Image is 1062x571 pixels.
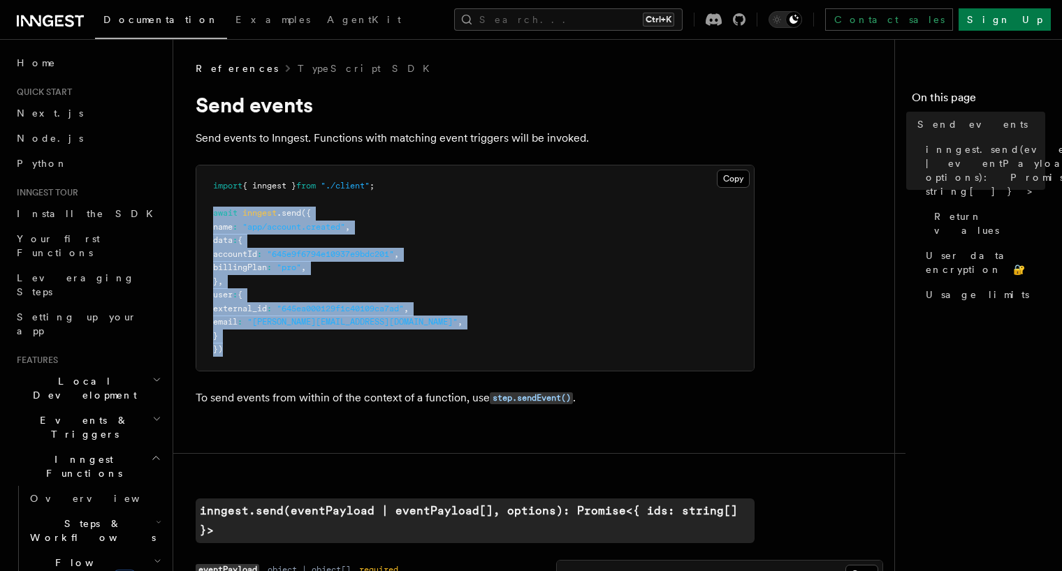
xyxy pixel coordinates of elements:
span: Usage limits [926,288,1029,302]
a: Examples [227,4,319,38]
p: To send events from within of the context of a function, use . [196,388,755,408]
button: Inngest Functions [11,447,164,486]
a: Send events [912,112,1045,137]
span: user [213,290,233,299]
span: ({ [301,208,311,218]
span: References [196,61,278,75]
a: Install the SDK [11,201,164,226]
span: Steps & Workflows [24,517,156,544]
span: Next.js [17,107,83,119]
a: Return values [929,204,1045,243]
a: Home [11,50,164,75]
button: Local Development [11,369,164,408]
span: email [213,317,238,327]
span: : [267,262,272,272]
button: Copy [717,170,750,188]
span: : [257,249,262,259]
span: : [267,304,272,313]
a: Next.js [11,101,164,126]
span: { inngest } [242,181,296,191]
span: , [301,262,306,272]
a: Node.js [11,126,164,151]
span: "pro" [277,262,301,272]
a: Sign Up [959,8,1051,31]
span: Inngest Functions [11,452,151,480]
span: Node.js [17,133,83,144]
code: step.sendEvent() [490,392,573,404]
span: Return values [934,209,1045,237]
span: .send [277,208,301,218]
a: Overview [24,486,164,511]
span: "645ea000129f1c40109ca7ad" [277,304,404,313]
span: Overview [30,493,174,504]
span: { [238,290,242,299]
span: : [233,235,238,245]
a: Your first Functions [11,226,164,265]
span: Quick start [11,87,72,98]
a: step.sendEvent() [490,391,573,404]
span: } [213,331,218,341]
span: Leveraging Steps [17,272,135,297]
span: import [213,181,242,191]
button: Search...Ctrl+K [454,8,683,31]
a: Python [11,151,164,176]
a: Usage limits [920,282,1045,307]
span: from [296,181,316,191]
span: Features [11,355,58,366]
button: Toggle dark mode [769,11,802,28]
a: inngest.send(eventPayload | eventPayload[], options): Promise<{ ids: string[] }> [196,498,755,543]
span: , [394,249,399,259]
span: , [404,304,409,313]
span: Home [17,56,56,70]
a: Documentation [95,4,227,39]
span: User data encryption 🔐 [926,249,1045,276]
span: Your first Functions [17,233,100,258]
span: Examples [235,14,310,25]
span: Events & Triggers [11,413,152,441]
button: Events & Triggers [11,408,164,447]
a: Setting up your app [11,304,164,343]
span: , [458,317,463,327]
span: Python [17,158,68,169]
span: { [238,235,242,245]
kbd: Ctrl+K [643,13,674,27]
a: Contact sales [825,8,953,31]
a: AgentKit [319,4,409,38]
span: await [213,208,238,218]
span: } [213,276,218,286]
button: Steps & Workflows [24,511,164,550]
span: Setting up your app [17,311,137,336]
span: : [238,317,242,327]
span: , [345,222,350,232]
span: Local Development [11,374,152,402]
span: AgentKit [327,14,401,25]
span: , [218,276,223,286]
span: Send events [917,117,1028,131]
span: accountId [213,249,257,259]
span: "645e9f6794e10937e9bdc201" [267,249,394,259]
span: : [233,222,238,232]
span: external_id [213,304,267,313]
span: "./client" [321,181,370,191]
span: Install the SDK [17,208,161,219]
span: inngest [242,208,277,218]
span: Documentation [103,14,219,25]
a: Leveraging Steps [11,265,164,304]
span: "app/account.created" [242,222,345,232]
span: : [233,290,238,299]
span: "[PERSON_NAME][EMAIL_ADDRESS][DOMAIN_NAME]" [247,317,458,327]
span: }) [213,344,223,354]
a: TypeScript SDK [298,61,438,75]
span: billingPlan [213,262,267,272]
p: Send events to Inngest. Functions with matching event triggers will be invoked. [196,128,755,148]
span: name [213,222,233,232]
span: data [213,235,233,245]
h4: On this page [912,89,1045,112]
h1: Send events [196,92,755,117]
span: ; [370,181,374,191]
span: Inngest tour [11,187,78,198]
a: inngest.send(eventPayload | eventPayload[], options): Promise<{ ids: string[] }> [920,137,1045,204]
a: User data encryption 🔐 [920,243,1045,282]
